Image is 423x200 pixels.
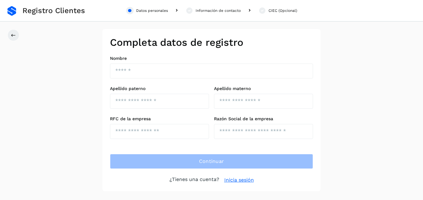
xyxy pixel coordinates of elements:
label: Apellido paterno [110,86,209,91]
button: Continuar [110,154,313,169]
label: Apellido materno [214,86,313,91]
label: RFC de la empresa [110,116,209,121]
a: Inicia sesión [224,176,254,184]
label: Nombre [110,56,313,61]
span: Registro Clientes [22,6,85,15]
div: Información de contacto [196,8,241,13]
p: ¿Tienes una cuenta? [169,176,219,184]
span: Continuar [199,158,224,165]
label: Razón Social de la empresa [214,116,313,121]
div: Datos personales [136,8,168,13]
h2: Completa datos de registro [110,36,313,48]
div: CIEC (Opcional) [269,8,297,13]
